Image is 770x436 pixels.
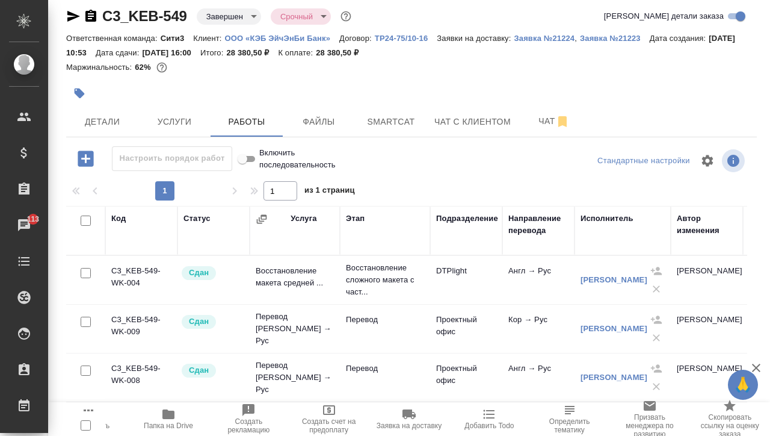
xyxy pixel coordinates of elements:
td: [PERSON_NAME] [671,308,743,350]
p: Итого: [200,48,226,57]
button: Создать счет на предоплату [289,402,369,436]
button: 8871.28 RUB; [154,60,170,75]
p: Сдан [189,267,209,279]
td: C3_KEB-549-WK-004 [105,259,177,301]
span: Работы [218,114,276,129]
span: 🙏 [733,372,753,397]
div: Завершен [197,8,261,25]
p: Заявки на доставку: [437,34,514,43]
td: C3_KEB-549-WK-008 [105,357,177,399]
td: DTPlight [430,259,502,301]
button: Заявка на доставку [369,402,449,436]
p: Восстановление сложного макета с част... [346,262,424,298]
p: Договор: [339,34,375,43]
div: Направление перевода [508,213,568,237]
span: Определить тематику [537,417,602,434]
div: Код [111,213,126,225]
div: Завершен [271,8,331,25]
a: [PERSON_NAME] [581,373,647,382]
p: Перевод [346,314,424,326]
p: Дата сдачи: [96,48,142,57]
button: Доп статусы указывают на важность/срочность заказа [338,8,354,24]
span: [PERSON_NAME] детали заказа [604,10,724,22]
p: Сити3 [161,34,194,43]
span: Создать рекламацию [216,417,282,434]
p: ООО «КЭБ ЭйчЭнБи Банк» [225,34,340,43]
p: Сдан [189,316,209,328]
div: Исполнитель [581,213,633,225]
button: Добавить Todo [449,402,529,436]
button: Добавить тэг [66,80,93,107]
p: [DATE] 16:00 [142,48,200,57]
button: 🙏 [728,370,758,400]
span: Папка на Drive [144,422,193,430]
p: Перевод [346,363,424,375]
td: [PERSON_NAME] [671,259,743,301]
td: C3_KEB-549-WK-009 [105,308,177,350]
p: 28 380,50 ₽ [226,48,278,57]
button: Призвать менеджера по развитию [609,402,689,436]
div: Этап [346,213,365,225]
button: Создать рекламацию [209,402,289,436]
span: из 1 страниц [304,183,355,201]
span: Заявка на доставку [377,422,442,430]
a: ООО «КЭБ ЭйчЭнБи Банк» [225,33,340,43]
p: К оплате: [278,48,316,57]
span: Чат с клиентом [434,114,511,129]
a: 113 [3,210,45,240]
button: Папка на Drive [128,402,208,436]
div: Подразделение [436,213,498,225]
span: Включить последовательность [259,147,336,171]
p: Клиент: [193,34,224,43]
div: Менеджер проверил работу исполнителя, передает ее на следующий этап [180,265,244,281]
td: Англ → Рус [502,259,574,301]
button: Пересчитать [48,402,128,436]
div: split button [594,152,693,170]
td: Перевод [PERSON_NAME] → Рус [250,353,340,402]
div: Менеджер проверил работу исполнителя, передает ее на следующий этап [180,363,244,379]
span: Услуги [146,114,203,129]
span: Чат [525,114,583,129]
span: Создать счет на предоплату [296,417,362,434]
a: ТР24-75/10-16 [375,33,437,43]
a: [PERSON_NAME] [581,324,647,333]
p: Заявка №21223 [580,34,650,43]
button: Скопировать ссылку на оценку заказа [690,402,770,436]
td: Восстановление макета средней ... [250,259,340,301]
button: Добавить работу [69,146,102,171]
span: Smartcat [362,114,420,129]
span: Посмотреть информацию [722,149,747,172]
p: Заявка №21224 [514,34,574,43]
span: Файлы [290,114,348,129]
td: Кор → Рус [502,308,574,350]
button: Срочный [277,11,316,22]
span: 113 [20,213,47,225]
td: Перевод [PERSON_NAME] → Рус [250,305,340,353]
p: , [574,34,580,43]
button: Скопировать ссылку для ЯМессенджера [66,9,81,23]
td: [PERSON_NAME] [671,357,743,399]
button: Определить тематику [529,402,609,436]
p: Ответственная команда: [66,34,161,43]
td: Англ → Рус [502,357,574,399]
a: [PERSON_NAME] [581,275,647,284]
button: Заявка №21223 [580,33,650,45]
svg: Отписаться [555,114,570,129]
span: Детали [73,114,131,129]
button: Завершен [203,11,247,22]
p: ТР24-75/10-16 [375,34,437,43]
div: Услуга [291,213,316,225]
p: Сдан [189,364,209,376]
span: Добавить Todo [464,422,514,430]
button: Заявка №21224 [514,33,574,45]
td: Проектный офис [430,357,502,399]
span: Настроить таблицу [693,146,722,175]
div: Статус [183,213,211,225]
p: Дата создания: [650,34,709,43]
div: Автор изменения [677,213,737,237]
p: 28 380,50 ₽ [316,48,368,57]
a: C3_KEB-549 [102,8,187,24]
p: Маржинальность: [66,63,135,72]
button: Сгруппировать [256,213,268,225]
p: 62% [135,63,153,72]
